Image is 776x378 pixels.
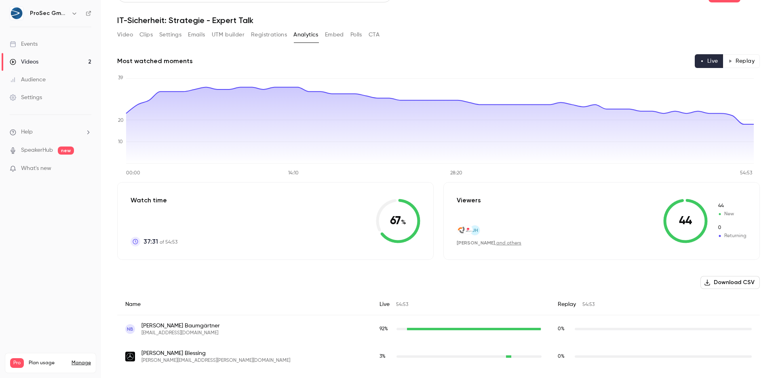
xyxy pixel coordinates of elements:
[141,349,290,357] span: [PERSON_NAME] Blessing
[188,28,205,41] button: Emails
[695,54,723,68] button: Live
[58,147,74,155] span: new
[450,171,462,176] tspan: 28:20
[117,294,371,315] div: Name
[717,224,746,231] span: Returning
[126,171,140,176] tspan: 00:00
[717,232,746,240] span: Returning
[457,240,495,246] span: [PERSON_NAME]
[700,276,760,289] button: Download CSV
[717,210,746,218] span: New
[251,28,287,41] button: Registrations
[127,325,133,333] span: NB
[723,54,760,68] button: Replay
[10,58,38,66] div: Videos
[212,28,245,41] button: UTM builder
[740,171,752,176] tspan: 54:53
[131,195,177,205] p: Watch time
[558,353,571,360] span: Replay watch time
[141,330,220,336] span: [EMAIL_ADDRESS][DOMAIN_NAME]
[72,360,91,366] a: Manage
[464,225,472,234] img: vincentlogistics.com
[118,76,123,81] tspan: 39
[496,241,521,246] a: and others
[558,354,565,359] span: 0 %
[118,118,124,123] tspan: 20
[550,294,760,315] div: Replay
[350,28,362,41] button: Polls
[139,28,153,41] button: Clips
[369,28,380,41] button: CTA
[143,237,177,246] p: of 54:53
[717,202,746,210] span: New
[125,352,135,361] img: mercedes-benz.com
[472,227,478,234] span: JH
[293,28,318,41] button: Analytics
[380,353,392,360] span: Live watch time
[10,7,23,20] img: ProSec GmbH
[143,237,158,246] span: 37:31
[117,56,193,66] h2: Most watched moments
[21,128,33,136] span: Help
[457,225,466,234] img: grothe.it
[457,195,481,205] p: Viewers
[380,325,392,333] span: Live watch time
[558,327,565,331] span: 0 %
[29,360,67,366] span: Plan usage
[21,146,53,155] a: SpeakerHub
[10,128,91,136] li: help-dropdown-opener
[457,240,521,246] div: ,
[141,357,290,364] span: [PERSON_NAME][EMAIL_ADDRESS][PERSON_NAME][DOMAIN_NAME]
[118,140,123,144] tspan: 10
[117,15,760,25] h1: IT-Sicherheit: Strategie - Expert Talk
[21,164,51,173] span: What's new
[380,354,386,359] span: 3 %
[117,28,133,41] button: Video
[10,93,42,102] div: Settings
[117,315,760,343] div: nb@cysiko.de
[288,171,299,176] tspan: 14:10
[117,343,760,370] div: manuel.m.blessing@mercedes-benz.com
[10,358,24,368] span: Pro
[558,325,571,333] span: Replay watch time
[30,9,68,17] h6: ProSec GmbH
[141,322,220,330] span: [PERSON_NAME] Baumgärtner
[10,40,38,48] div: Events
[380,327,388,331] span: 92 %
[325,28,344,41] button: Embed
[582,302,595,307] span: 54:53
[159,28,181,41] button: Settings
[371,294,550,315] div: Live
[396,302,408,307] span: 54:53
[10,76,46,84] div: Audience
